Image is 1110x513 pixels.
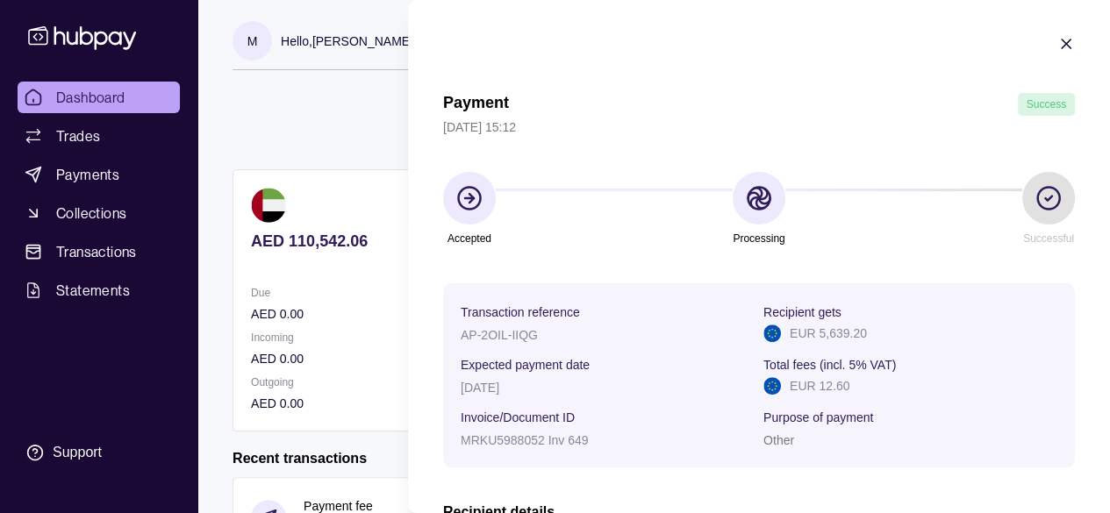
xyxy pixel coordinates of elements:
[448,229,491,248] p: Accepted
[1027,98,1066,110] span: Success
[1023,229,1074,248] p: Successful
[461,433,589,447] p: MRKU5988052 Inv 649
[461,410,575,424] p: Invoice/Document ID
[763,324,781,342] img: eu
[763,433,794,447] p: Other
[790,324,867,343] p: EUR 5,639.20
[763,410,873,424] p: Purpose of payment
[443,118,1075,137] p: [DATE] 15:12
[443,93,509,116] h1: Payment
[763,305,841,319] p: Recipient gets
[733,229,784,248] p: Processing
[461,305,580,319] p: Transaction reference
[461,358,590,372] p: Expected payment date
[763,377,781,395] img: eu
[790,376,849,395] p: EUR 12.60
[461,328,538,342] p: AP-2OIL-IIQG
[763,358,896,372] p: Total fees (incl. 5% VAT)
[461,381,499,395] p: [DATE]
